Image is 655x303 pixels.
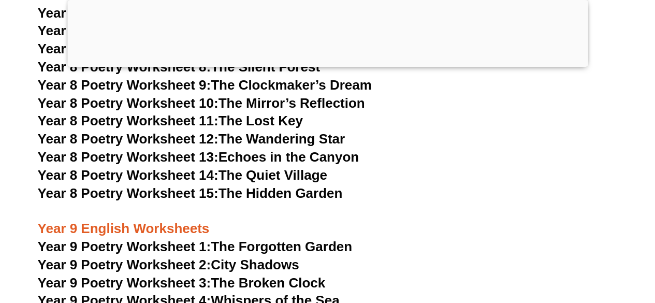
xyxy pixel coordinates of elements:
span: Year 8 Poetry Worksheet 6: [38,23,211,38]
span: Year 8 Poetry Worksheet 11: [38,113,219,128]
span: Year 8 Poetry Worksheet 13: [38,149,219,165]
a: Year 8 Poetry Worksheet 10:The Mirror’s Reflection [38,95,365,111]
span: Year 8 Poetry Worksheet 15: [38,185,219,201]
span: Year 9 Poetry Worksheet 1: [38,239,211,254]
span: Year 9 Poetry Worksheet 3: [38,275,211,291]
a: Year 8 Poetry Worksheet 14:The Quiet Village [38,167,327,183]
a: Year 9 Poetry Worksheet 2:City Shadows [38,257,299,272]
span: Year 8 Poetry Worksheet 12: [38,131,219,147]
a: Year 8 Poetry Worksheet 11:The Lost Key [38,113,303,128]
h3: Year 9 English Worksheets [38,203,618,238]
a: Year 8 Poetry Worksheet 8:The Silent Forest [38,59,320,75]
span: Year 8 Poetry Worksheet 8: [38,59,211,75]
a: Year 8 Poetry Worksheet 15:The Hidden Garden [38,185,343,201]
a: Year 9 Poetry Worksheet 3:The Broken Clock [38,275,326,291]
a: Year 9 Poetry Worksheet 1:The Forgotten Garden [38,239,352,254]
a: Year 8 Poetry Worksheet 13:Echoes in the Canyon [38,149,359,165]
span: Year 8 Poetry Worksheet 9: [38,77,211,93]
a: Year 8 Poetry Worksheet 6:The Lighthouse Keeper's Watch [38,23,415,38]
span: Year 9 Poetry Worksheet 2: [38,257,211,272]
iframe: Chat Widget [483,186,655,303]
span: Year 8 Poetry Worksheet 5: [38,5,211,21]
span: Year 8 Poetry Worksheet 7: [38,41,211,56]
a: Year 8 Poetry Worksheet 9:The Clockmaker’s Dream [38,77,372,93]
a: Year 8 Poetry Worksheet 5:Reflections in the Rain [38,5,356,21]
a: Year 8 Poetry Worksheet 7:Echoes of the Past [38,41,331,56]
span: Year 8 Poetry Worksheet 14: [38,167,219,183]
a: Year 8 Poetry Worksheet 12:The Wandering Star [38,131,345,147]
span: Year 8 Poetry Worksheet 10: [38,95,219,111]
